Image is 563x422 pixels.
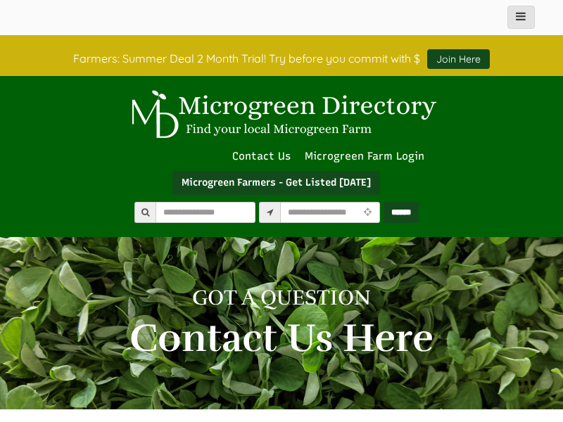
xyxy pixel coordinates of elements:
button: main_menu [507,6,535,29]
a: Microgreen Farm Login [305,150,431,162]
a: Microgreen Farmers - Get Listed [DATE] [172,171,380,195]
a: Join Here [427,49,490,69]
a: Contact Us [225,150,298,162]
div: Farmers: Summer Deal 2 Month Trial! Try before you commit with $ [18,42,545,69]
h1: GOT A QUESTION [39,286,524,309]
i: Use Current Location [360,208,375,217]
h2: Contact Us Here [39,316,524,360]
img: Microgreen Directory [123,90,440,139]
